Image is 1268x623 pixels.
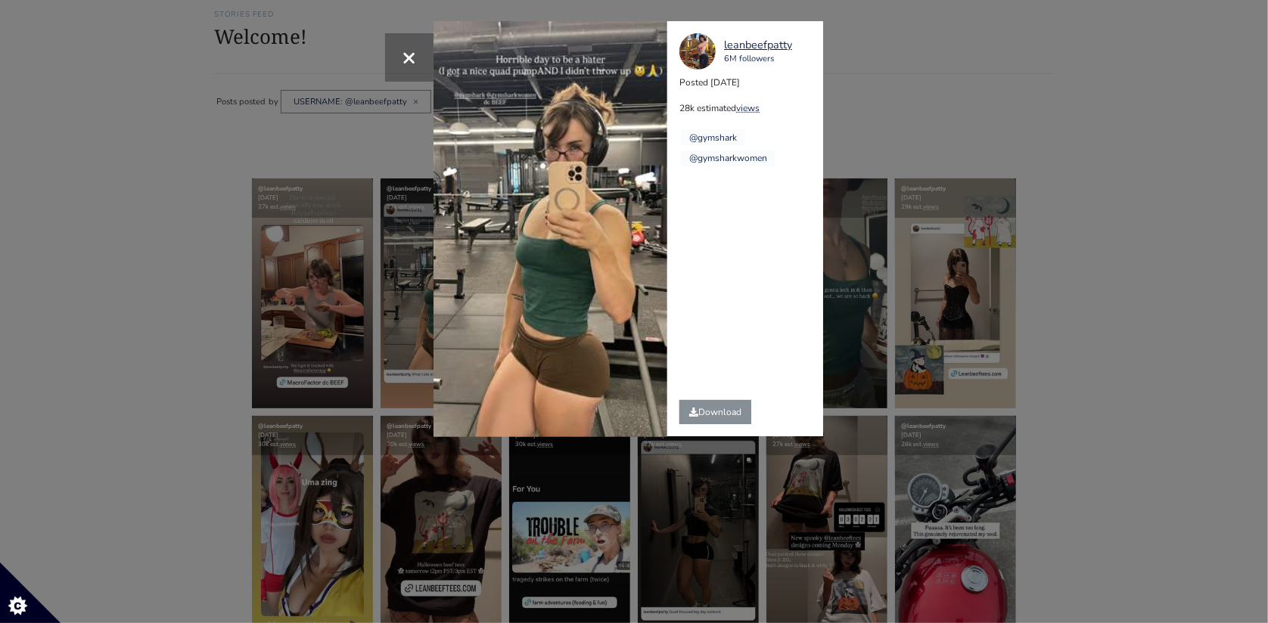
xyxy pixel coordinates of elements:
[385,33,434,82] button: Close
[679,101,822,115] p: 28k estimated
[679,33,716,70] img: 30814660382.jpg
[689,152,767,164] a: @gymsharkwomen
[724,37,792,54] a: leanbeefpatty
[679,400,751,424] a: Download
[679,76,822,89] p: Posted [DATE]
[724,53,792,66] div: 6M followers
[736,102,760,114] a: views
[402,41,417,73] span: ×
[689,132,737,144] a: @gymshark
[434,21,667,437] video: Your browser does not support HTML5 video.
